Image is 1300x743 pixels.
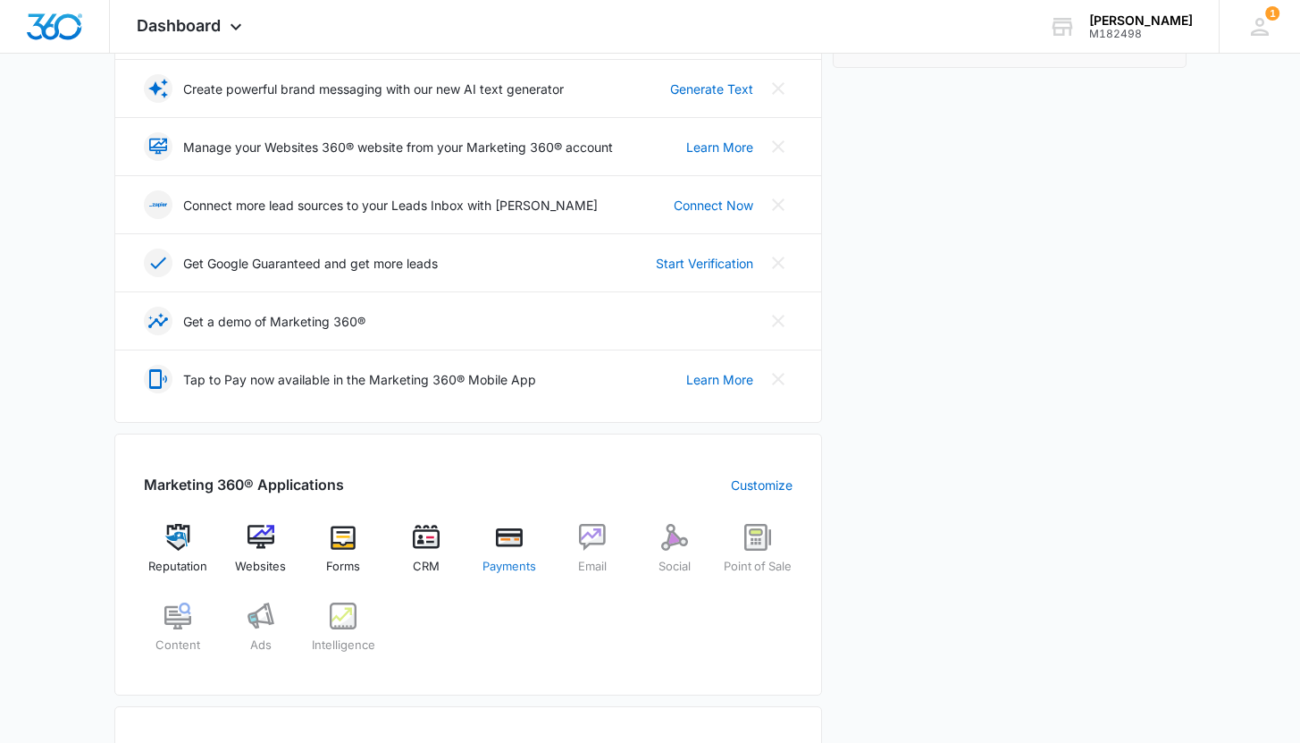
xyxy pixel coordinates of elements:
div: account id [1089,28,1193,40]
a: Generate Text [670,80,753,98]
span: Dashboard [137,16,221,35]
p: Manage your Websites 360® website from your Marketing 360® account [183,138,613,156]
button: Close [764,132,793,161]
a: Learn More [686,138,753,156]
a: CRM [392,524,461,588]
a: Payments [475,524,544,588]
a: Websites [226,524,295,588]
a: Start Verification [656,254,753,273]
button: Close [764,307,793,335]
a: Connect Now [674,196,753,215]
button: Close [764,190,793,219]
a: Social [641,524,709,588]
a: Customize [731,476,793,494]
span: Ads [250,637,272,654]
span: Forms [326,558,360,576]
span: Reputation [148,558,207,576]
a: Reputation [144,524,213,588]
p: Get Google Guaranteed and get more leads [183,254,438,273]
a: Forms [309,524,378,588]
button: Close [764,365,793,393]
span: Content [155,637,200,654]
p: Create powerful brand messaging with our new AI text generator [183,80,564,98]
button: Close [764,249,793,277]
span: Point of Sale [724,558,792,576]
p: Get a demo of Marketing 360® [183,312,365,331]
span: Websites [235,558,286,576]
p: Connect more lead sources to your Leads Inbox with [PERSON_NAME] [183,196,598,215]
span: Payments [482,558,536,576]
div: account name [1089,13,1193,28]
div: notifications count [1265,6,1279,21]
a: Intelligence [309,603,378,667]
a: Learn More [686,370,753,389]
a: Email [558,524,626,588]
span: CRM [413,558,440,576]
p: Tap to Pay now available in the Marketing 360® Mobile App [183,370,536,389]
span: 1 [1265,6,1279,21]
button: Close [764,74,793,103]
span: Email [578,558,607,576]
a: Content [144,603,213,667]
span: Intelligence [312,637,375,654]
h2: Marketing 360® Applications [144,474,344,495]
a: Point of Sale [724,524,793,588]
a: Ads [226,603,295,667]
span: Social [658,558,691,576]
